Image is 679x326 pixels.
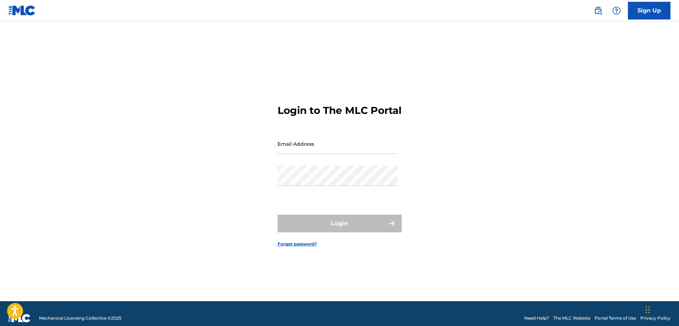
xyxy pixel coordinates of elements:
span: Mechanical Licensing Collective © 2025 [39,315,121,321]
a: Privacy Policy [640,315,670,321]
img: search [594,6,602,15]
a: Public Search [591,4,605,18]
div: Drag [646,299,650,320]
a: Portal Terms of Use [595,315,636,321]
a: Need Help? [524,315,549,321]
iframe: Chat Widget [644,292,679,326]
div: Help [609,4,624,18]
a: Sign Up [628,2,670,20]
a: The MLC Website [553,315,590,321]
img: MLC Logo [9,5,36,16]
img: help [612,6,621,15]
h3: Login to The MLC Portal [278,104,401,117]
img: logo [9,314,31,322]
a: Forgot password? [278,241,317,247]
